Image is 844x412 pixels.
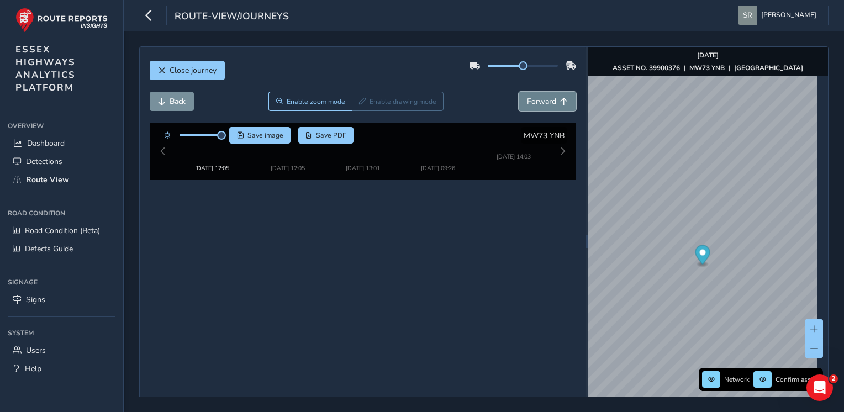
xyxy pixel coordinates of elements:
[298,127,354,144] button: PDF
[287,97,345,106] span: Enable zoom mode
[175,9,289,25] span: route-view/journeys
[404,150,472,158] div: [DATE] 09:26
[170,65,217,76] span: Close journey
[8,205,115,221] div: Road Condition
[254,139,321,150] img: Thumbnail frame
[8,274,115,290] div: Signage
[689,64,725,72] strong: MW73 YNB
[8,360,115,378] a: Help
[404,139,472,150] img: Thumbnail frame
[268,92,352,111] button: Zoom
[738,6,757,25] img: diamond-layout
[829,374,838,383] span: 2
[254,150,321,158] div: [DATE] 12:05
[8,152,115,171] a: Detections
[613,64,803,72] div: | |
[738,6,820,25] button: [PERSON_NAME]
[247,131,283,140] span: Save image
[329,139,397,150] img: Thumbnail frame
[724,375,750,384] span: Network
[15,8,108,33] img: rr logo
[695,245,710,268] div: Map marker
[734,64,803,72] strong: [GEOGRAPHIC_DATA]
[229,127,291,144] button: Save
[25,363,41,374] span: Help
[527,96,556,107] span: Forward
[8,171,115,189] a: Route View
[697,51,719,60] strong: [DATE]
[8,240,115,258] a: Defects Guide
[480,139,547,150] img: Thumbnail frame
[150,92,194,111] button: Back
[26,175,69,185] span: Route View
[8,341,115,360] a: Users
[26,156,62,167] span: Detections
[761,6,816,25] span: [PERSON_NAME]
[8,221,115,240] a: Road Condition (Beta)
[8,134,115,152] a: Dashboard
[776,375,820,384] span: Confirm assets
[25,244,73,254] span: Defects Guide
[329,150,397,158] div: [DATE] 13:01
[26,294,45,305] span: Signs
[316,131,346,140] span: Save PDF
[178,139,246,150] img: Thumbnail frame
[8,290,115,309] a: Signs
[524,130,565,141] span: MW73 YNB
[519,92,576,111] button: Forward
[27,138,65,149] span: Dashboard
[8,118,115,134] div: Overview
[25,225,100,236] span: Road Condition (Beta)
[150,61,225,80] button: Close journey
[8,325,115,341] div: System
[480,150,547,158] div: [DATE] 14:03
[178,150,246,158] div: [DATE] 12:05
[613,64,680,72] strong: ASSET NO. 39900376
[170,96,186,107] span: Back
[26,345,46,356] span: Users
[15,43,76,94] span: ESSEX HIGHWAYS ANALYTICS PLATFORM
[806,374,833,401] iframe: Intercom live chat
